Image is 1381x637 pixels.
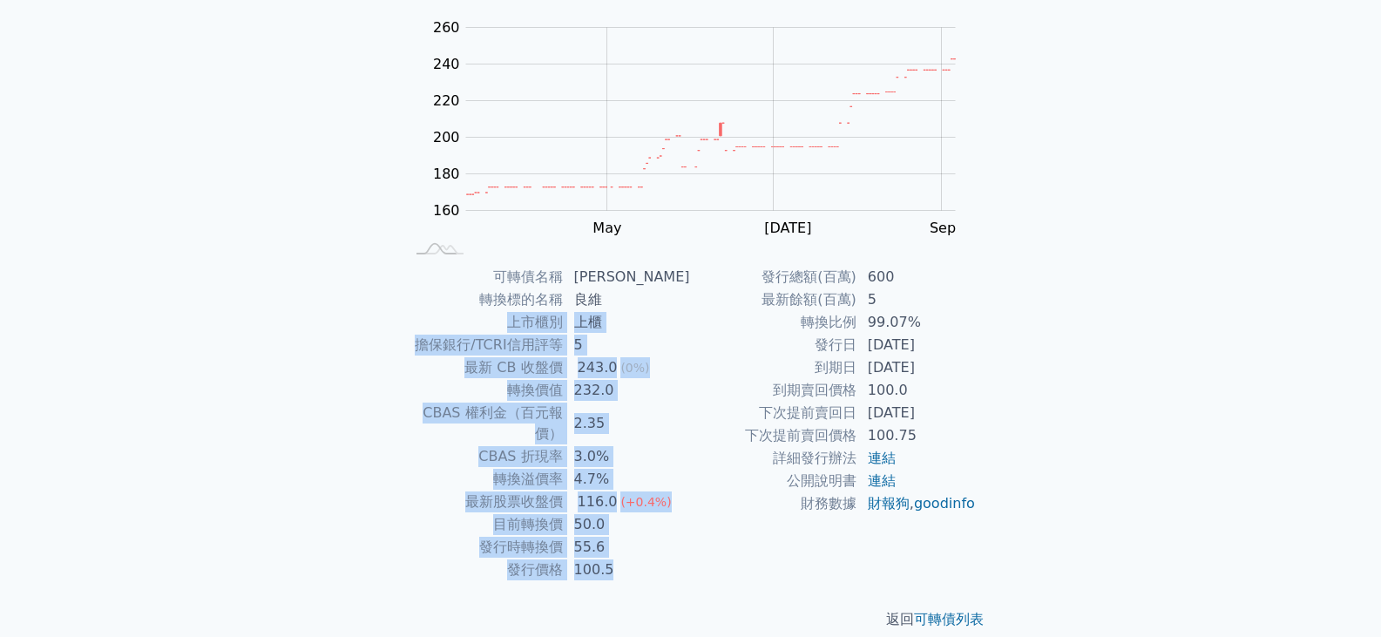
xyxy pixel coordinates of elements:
[405,559,564,581] td: 發行價格
[857,402,977,424] td: [DATE]
[691,470,857,492] td: 公開說明書
[764,220,811,236] tspan: [DATE]
[1294,553,1381,637] div: 聊天小工具
[564,468,691,491] td: 4.7%
[564,559,691,581] td: 100.5
[405,445,564,468] td: CBAS 折現率
[691,492,857,515] td: 財務數據
[914,611,984,627] a: 可轉債列表
[405,311,564,334] td: 上市櫃別
[466,59,955,194] g: Series
[405,288,564,311] td: 轉換標的名稱
[868,472,896,489] a: 連結
[433,202,460,219] tspan: 160
[857,379,977,402] td: 100.0
[691,266,857,288] td: 發行總額(百萬)
[405,379,564,402] td: 轉換價值
[564,402,691,445] td: 2.35
[405,536,564,559] td: 發行時轉換價
[405,491,564,513] td: 最新股票收盤價
[691,334,857,356] td: 發行日
[857,311,977,334] td: 99.07%
[405,266,564,288] td: 可轉債名稱
[620,495,671,509] span: (+0.4%)
[405,334,564,356] td: 擔保銀行/TCRI信用評等
[857,356,977,379] td: [DATE]
[433,92,460,109] tspan: 220
[433,56,460,72] tspan: 240
[691,311,857,334] td: 轉換比例
[564,379,691,402] td: 232.0
[574,491,621,512] div: 116.0
[405,468,564,491] td: 轉換溢價率
[914,495,975,512] a: goodinfo
[433,166,460,182] tspan: 180
[691,424,857,447] td: 下次提前賣回價格
[564,334,691,356] td: 5
[574,357,621,378] div: 243.0
[564,288,691,311] td: 良維
[564,311,691,334] td: 上櫃
[857,266,977,288] td: 600
[564,513,691,536] td: 50.0
[868,450,896,466] a: 連結
[405,513,564,536] td: 目前轉換價
[691,356,857,379] td: 到期日
[384,609,998,630] p: 返回
[868,495,910,512] a: 財報狗
[564,536,691,559] td: 55.6
[433,129,460,146] tspan: 200
[564,266,691,288] td: [PERSON_NAME]
[405,402,564,445] td: CBAS 權利金（百元報價）
[691,402,857,424] td: 下次提前賣回日
[930,220,956,236] tspan: Sep
[691,447,857,470] td: 詳細發行辦法
[424,19,982,272] g: Chart
[433,19,460,36] tspan: 260
[564,445,691,468] td: 3.0%
[405,356,564,379] td: 最新 CB 收盤價
[691,379,857,402] td: 到期賣回價格
[620,361,649,375] span: (0%)
[857,492,977,515] td: ,
[1294,553,1381,637] iframe: Chat Widget
[592,220,621,236] tspan: May
[691,288,857,311] td: 最新餘額(百萬)
[857,424,977,447] td: 100.75
[857,288,977,311] td: 5
[857,334,977,356] td: [DATE]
